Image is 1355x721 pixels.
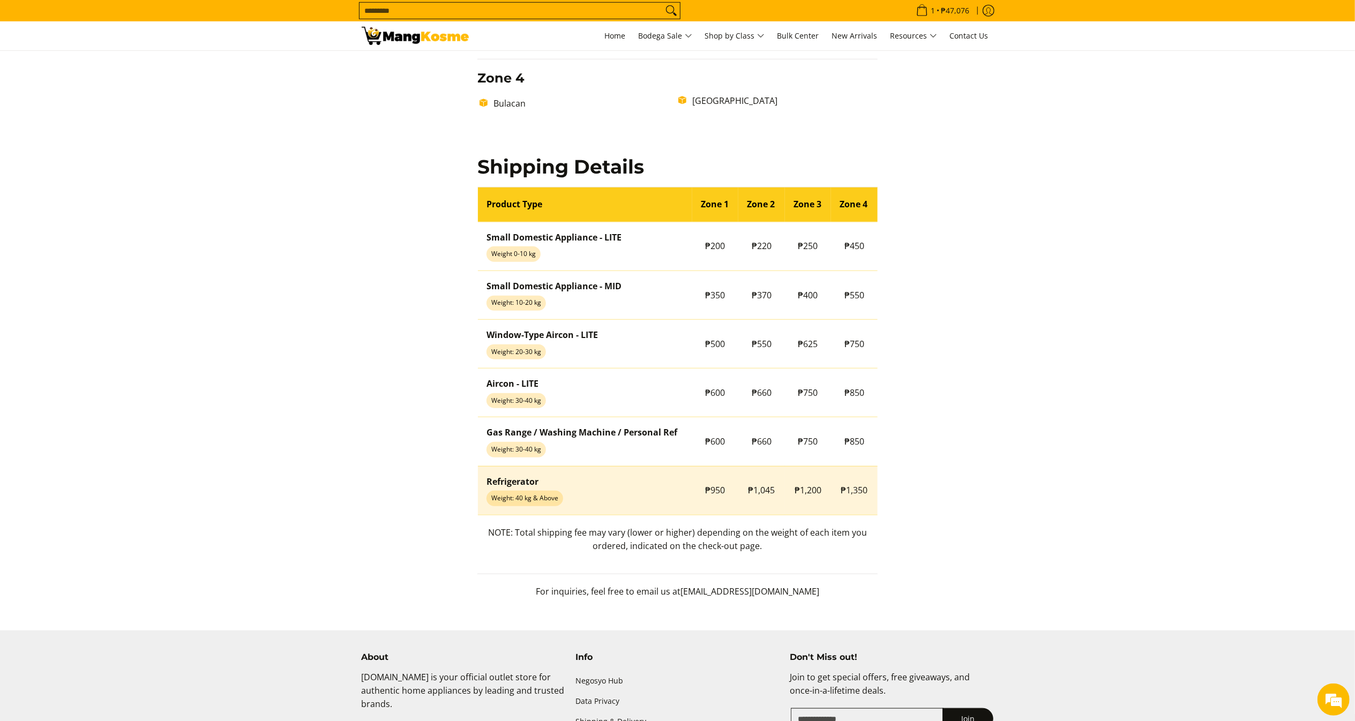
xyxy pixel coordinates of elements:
span: ₱1,045 [748,484,775,496]
p: For inquiries, feel free to email us at [477,585,878,609]
span: Shop by Class [705,29,765,43]
strong: Aircon - LITE [486,378,538,389]
span: ₱350 [706,289,725,301]
strong: Gas Range / Washing Machine / Personal Ref [486,426,677,438]
h4: Don't Miss out! [790,652,993,663]
strong: Refrigerator [486,476,538,487]
p: [DOMAIN_NAME] is your official outlet store for authentic home appliances by leading and trusted ... [362,671,565,721]
span: ₱660 [752,387,772,399]
a: Bulk Center [772,21,825,50]
span: Home [605,31,626,41]
h4: Info [576,652,780,663]
strong: Zone 2 [747,198,775,210]
span: Weight: 40 kg & Above [486,491,563,506]
span: Weight: 30-40 kg [486,442,546,457]
span: Weight: 20-30 kg [486,344,546,359]
a: Home [600,21,631,50]
strong: Window-Type Aircon - LITE [486,329,598,341]
td: ₱500 [692,320,739,369]
a: New Arrivals [827,21,883,50]
strong: Zone 3 [793,198,821,210]
div: Chat with us now [56,60,180,74]
strong: Zone 4 [840,198,867,210]
span: ₱850 [844,435,864,447]
span: Weight: 10-20 kg [486,296,546,311]
td: ₱200 [692,222,739,271]
span: New Arrivals [832,31,878,41]
strong: Small Domestic Appliance - LITE [486,231,622,243]
span: ₱1,200 [795,484,821,496]
img: Shipping &amp; Delivery Page l Mang Kosme: Home Appliances Warehouse Sale! [362,27,469,45]
li: [GEOGRAPHIC_DATA] [687,94,877,107]
h4: About [362,652,565,663]
span: ₱250 [798,240,818,252]
span: [EMAIL_ADDRESS][DOMAIN_NAME] [680,585,819,597]
strong: Product Type [486,198,542,210]
strong: Small Domestic Appliance - MID [486,280,622,292]
span: ₱550 [844,289,864,301]
strong: Zone 1 [701,198,729,210]
span: ₱370 [752,289,772,301]
span: Bulk Center [777,31,819,41]
span: ₱400 [798,289,818,301]
a: Resources [885,21,942,50]
span: Contact Us [950,31,989,41]
span: ₱750 [798,387,818,399]
span: ₱450 [844,240,864,252]
td: ₱600 [692,417,739,466]
td: ₱600 [692,369,739,417]
span: ₱220 [752,240,772,252]
p: Join to get special offers, free giveaways, and once-in-a-lifetime deals. [790,671,993,708]
span: Bodega Sale [639,29,692,43]
li: Bulacan [488,97,678,110]
span: ₱47,076 [940,7,971,14]
span: ₱750 [844,338,864,350]
a: Negosyo Hub [576,671,780,691]
span: Resources [890,29,937,43]
button: Search [663,3,680,19]
div: Minimize live chat window [176,5,201,31]
span: ₱950 [706,484,725,496]
h3: Zone 4 [477,70,878,86]
span: We're online! [62,135,148,243]
h2: Shipping Details [477,155,878,179]
a: Bodega Sale [633,21,698,50]
span: • [913,5,973,17]
a: Contact Us [945,21,994,50]
span: ₱550 [752,338,772,350]
span: ₱1,350 [841,484,868,496]
a: Shop by Class [700,21,770,50]
span: 1 [930,7,937,14]
a: Data Privacy [576,691,780,711]
span: ₱750 [798,435,818,447]
span: ₱660 [752,435,772,447]
textarea: Type your message and hit 'Enter' [5,292,204,330]
p: NOTE: Total shipping fee may vary (lower or higher) depending on the weight of each item you orde... [477,526,878,564]
span: ₱625 [798,338,818,350]
nav: Main Menu [480,21,994,50]
span: Weight 0-10 kg [486,246,541,261]
span: Weight: 30-40 kg [486,393,546,408]
span: ₱850 [844,387,864,399]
